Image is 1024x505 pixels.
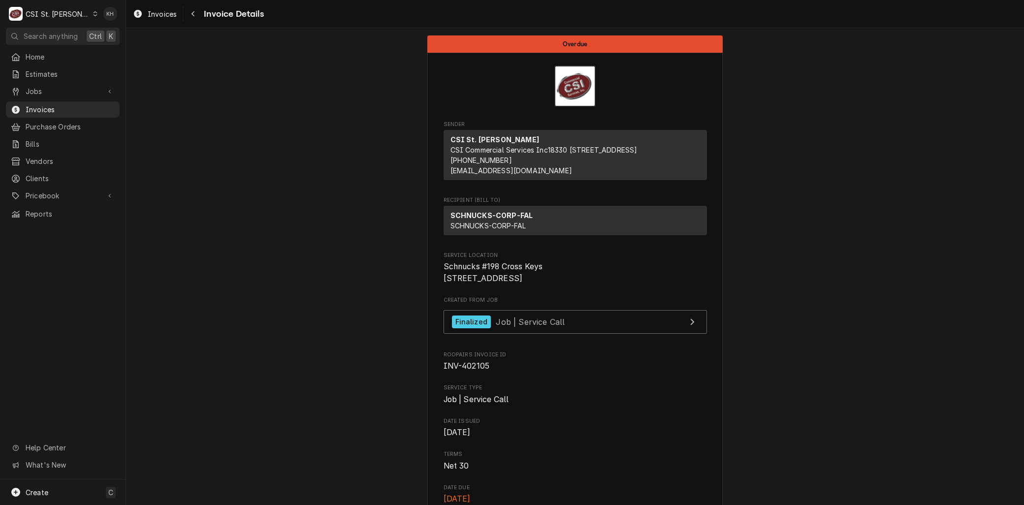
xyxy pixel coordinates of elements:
[444,484,707,492] span: Date Due
[444,461,469,471] span: Net 30
[6,206,120,222] a: Reports
[450,156,512,164] a: [PHONE_NUMBER]
[444,261,707,284] span: Service Location
[6,170,120,187] a: Clients
[6,49,120,65] a: Home
[444,360,707,372] span: Roopairs Invoice ID
[26,139,115,149] span: Bills
[444,296,707,339] div: Created From Job
[109,31,113,41] span: K
[103,7,117,21] div: KH
[89,31,102,41] span: Ctrl
[444,450,707,458] span: Terms
[444,417,707,439] div: Date Issued
[444,428,471,437] span: [DATE]
[6,188,120,204] a: Go to Pricebook
[444,351,707,372] div: Roopairs Invoice ID
[444,384,707,392] span: Service Type
[6,66,120,82] a: Estimates
[444,384,707,405] div: Service Type
[26,173,115,184] span: Clients
[444,417,707,425] span: Date Issued
[148,9,177,19] span: Invoices
[444,494,471,504] span: [DATE]
[444,361,490,371] span: INV-402105
[185,6,201,22] button: Navigate back
[444,310,707,334] a: View Job
[444,450,707,472] div: Terms
[444,252,707,284] div: Service Location
[563,41,587,47] span: Overdue
[26,190,100,201] span: Pricebook
[201,7,263,21] span: Invoice Details
[496,316,565,326] span: Job | Service Call
[444,130,707,184] div: Sender
[26,69,115,79] span: Estimates
[6,83,120,99] a: Go to Jobs
[9,7,23,21] div: CSI St. Louis's Avatar
[6,136,120,152] a: Bills
[444,196,707,240] div: Invoice Recipient
[444,206,707,235] div: Recipient (Bill To)
[26,122,115,132] span: Purchase Orders
[450,135,539,144] strong: CSI St. [PERSON_NAME]
[444,206,707,239] div: Recipient (Bill To)
[26,86,100,96] span: Jobs
[26,442,114,453] span: Help Center
[444,394,707,406] span: Service Type
[6,440,120,456] a: Go to Help Center
[450,146,638,154] span: CSI Commercial Services Inc18330 [STREET_ADDRESS]
[554,65,596,107] img: Logo
[444,121,707,128] span: Sender
[444,130,707,180] div: Sender
[9,7,23,21] div: C
[444,427,707,439] span: Date Issued
[444,252,707,259] span: Service Location
[450,166,572,175] a: [EMAIL_ADDRESS][DOMAIN_NAME]
[444,493,707,505] span: Date Due
[444,196,707,204] span: Recipient (Bill To)
[108,487,113,498] span: C
[26,52,115,62] span: Home
[444,395,509,404] span: Job | Service Call
[444,484,707,505] div: Date Due
[444,460,707,472] span: Terms
[6,119,120,135] a: Purchase Orders
[26,488,48,497] span: Create
[26,209,115,219] span: Reports
[26,460,114,470] span: What's New
[6,28,120,45] button: Search anythingCtrlK
[450,221,526,230] span: SCHNUCKS-CORP-FAL
[26,9,90,19] div: CSI St. [PERSON_NAME]
[444,121,707,185] div: Invoice Sender
[450,211,533,220] strong: SCHNUCKS-CORP-FAL
[26,156,115,166] span: Vendors
[6,153,120,169] a: Vendors
[444,351,707,359] span: Roopairs Invoice ID
[6,457,120,473] a: Go to What's New
[427,35,723,53] div: Status
[26,104,115,115] span: Invoices
[444,296,707,304] span: Created From Job
[129,6,181,22] a: Invoices
[24,31,78,41] span: Search anything
[452,316,491,329] div: Finalized
[444,262,543,283] span: Schnucks #198 Cross Keys [STREET_ADDRESS]
[103,7,117,21] div: Kyley Hunnicutt's Avatar
[6,101,120,118] a: Invoices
